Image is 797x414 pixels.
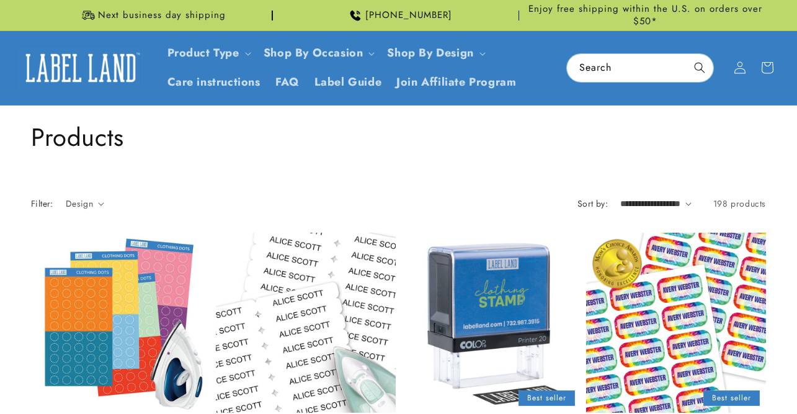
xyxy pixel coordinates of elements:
[389,68,523,97] a: Join Affiliate Program
[66,197,93,210] span: Design
[524,3,766,27] span: Enjoy free shipping within the U.S. on orders over $50*
[268,68,307,97] a: FAQ
[396,75,516,89] span: Join Affiliate Program
[167,75,260,89] span: Care instructions
[365,9,452,22] span: [PHONE_NUMBER]
[713,197,766,210] span: 198 products
[387,45,473,61] a: Shop By Design
[66,197,104,210] summary: Design (0 selected)
[98,9,226,22] span: Next business day shipping
[31,197,53,210] h2: Filter:
[160,68,268,97] a: Care instructions
[275,75,300,89] span: FAQ
[577,197,608,210] label: Sort by:
[14,44,148,92] a: Label Land
[264,46,363,60] span: Shop By Occasion
[380,38,490,68] summary: Shop By Design
[307,68,390,97] a: Label Guide
[314,75,382,89] span: Label Guide
[160,38,256,68] summary: Product Type
[19,48,143,87] img: Label Land
[256,38,380,68] summary: Shop By Occasion
[31,121,766,153] h1: Products
[686,54,713,81] button: Search
[167,45,239,61] a: Product Type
